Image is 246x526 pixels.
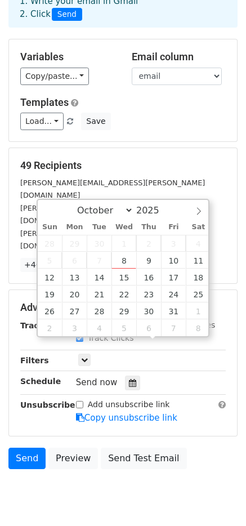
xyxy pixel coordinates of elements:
[20,377,61,386] strong: Schedule
[20,400,75,409] strong: Unsubscribe
[161,302,186,319] span: October 31, 2025
[38,235,62,252] span: September 28, 2025
[101,448,186,469] a: Send Test Email
[111,235,136,252] span: October 1, 2025
[62,319,87,336] span: November 3, 2025
[20,51,115,63] h5: Variables
[87,235,111,252] span: September 30, 2025
[20,321,58,330] strong: Tracking
[62,235,87,252] span: September 29, 2025
[111,286,136,302] span: October 22, 2025
[62,252,87,269] span: October 6, 2025
[136,269,161,286] span: October 16, 2025
[38,252,62,269] span: October 5, 2025
[186,319,211,336] span: November 8, 2025
[161,252,186,269] span: October 10, 2025
[87,302,111,319] span: October 28, 2025
[76,413,177,423] a: Copy unsubscribe link
[161,319,186,336] span: November 7, 2025
[111,302,136,319] span: October 29, 2025
[87,319,111,336] span: November 4, 2025
[186,252,211,269] span: October 11, 2025
[48,448,98,469] a: Preview
[161,235,186,252] span: October 3, 2025
[87,269,111,286] span: October 14, 2025
[62,302,87,319] span: October 27, 2025
[87,252,111,269] span: October 7, 2025
[132,51,226,63] h5: Email column
[136,319,161,336] span: November 6, 2025
[186,302,211,319] span: November 1, 2025
[88,399,170,411] label: Add unsubscribe link
[38,286,62,302] span: October 19, 2025
[62,269,87,286] span: October 13, 2025
[136,224,161,231] span: Thu
[186,235,211,252] span: October 4, 2025
[136,286,161,302] span: October 23, 2025
[76,377,118,387] span: Send now
[186,286,211,302] span: October 25, 2025
[62,224,87,231] span: Mon
[20,96,69,108] a: Templates
[20,258,68,272] a: +46 more
[161,269,186,286] span: October 17, 2025
[62,286,87,302] span: October 20, 2025
[20,159,226,172] h5: 49 Recipients
[87,286,111,302] span: October 21, 2025
[136,235,161,252] span: October 2, 2025
[38,302,62,319] span: October 26, 2025
[20,356,49,365] strong: Filters
[186,269,211,286] span: October 18, 2025
[161,286,186,302] span: October 24, 2025
[8,448,46,469] a: Send
[111,269,136,286] span: October 15, 2025
[87,224,111,231] span: Tue
[20,204,205,225] small: [PERSON_NAME][EMAIL_ADDRESS][PERSON_NAME][DOMAIN_NAME]
[38,319,62,336] span: November 2, 2025
[111,319,136,336] span: November 5, 2025
[20,113,64,130] a: Load...
[136,302,161,319] span: October 30, 2025
[133,205,174,216] input: Year
[111,252,136,269] span: October 8, 2025
[161,224,186,231] span: Fri
[20,229,205,251] small: [PERSON_NAME][EMAIL_ADDRESS][PERSON_NAME][DOMAIN_NAME]
[81,113,110,130] button: Save
[136,252,161,269] span: October 9, 2025
[38,224,62,231] span: Sun
[38,269,62,286] span: October 12, 2025
[20,301,226,314] h5: Advanced
[88,332,134,344] label: Track Clicks
[20,68,89,85] a: Copy/paste...
[186,224,211,231] span: Sat
[20,179,205,200] small: [PERSON_NAME][EMAIL_ADDRESS][PERSON_NAME][DOMAIN_NAME]
[52,8,82,21] span: Send
[111,224,136,231] span: Wed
